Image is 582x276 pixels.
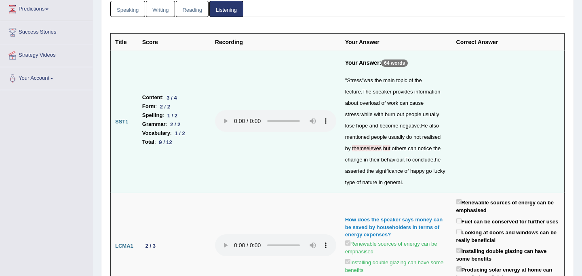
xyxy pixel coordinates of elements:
[345,216,447,239] div: How does the speaker says money can be saved by householders in terms of energy expenses?
[381,59,408,67] p: 64 words
[410,100,424,106] span: cause
[345,134,370,140] span: mentioned
[456,227,560,244] label: Looking at doors and windows can be really beneficial
[393,89,413,95] span: provides
[167,120,183,129] div: 2 / 2
[142,138,154,146] b: Total
[345,257,447,274] label: Installing double glazing can have some benefits
[408,145,416,151] span: can
[352,145,382,151] span: Possible spelling mistake found. (did you mean: themselves)
[345,259,350,264] input: Installing double glazing can have some benefits
[433,145,441,151] span: the
[362,179,377,185] span: nature
[383,77,394,83] span: main
[456,217,559,226] label: Fuel can be conserved for further uses
[456,197,560,214] label: Renewable sources of energy can be emphasised
[142,242,159,250] div: 2 / 3
[397,111,404,117] span: out
[405,157,411,163] span: To
[345,123,355,129] span: lose
[345,111,359,117] span: stress
[406,134,412,140] span: do
[456,199,462,204] input: Renewable sources of energy can be emphasised
[142,102,206,111] li: :
[345,240,350,246] input: Renewable sources of energy can be emphasised
[176,1,208,17] a: Reading
[371,134,387,140] span: people
[410,168,424,174] span: happy
[115,243,133,249] b: LCMA1
[456,246,560,263] label: Installing double glazing can have some benefits
[380,123,398,129] span: become
[413,134,421,140] span: not
[388,134,405,140] span: usually
[0,21,93,41] a: Success Stories
[379,179,383,185] span: in
[369,157,380,163] span: their
[142,129,206,138] li: :
[375,77,382,83] span: the
[405,168,409,174] span: of
[142,102,156,111] b: Form
[341,34,452,51] th: Your Answer
[385,111,395,117] span: burn
[414,89,440,95] span: information
[211,34,341,51] th: Recording
[356,179,361,185] span: of
[382,145,383,151] span: Use a comma before ‘but’ if it connects two independent clauses (unless they are closely connecte...
[367,168,374,174] span: the
[142,120,206,129] li: :
[456,229,462,234] input: Looking at doors and windows can be really beneficial
[345,59,381,66] b: Your Answer:
[364,157,368,163] span: in
[381,157,404,163] span: behaviour
[345,75,447,188] div: " " . , . . , .
[384,179,402,185] span: general
[435,157,441,163] span: he
[111,34,138,51] th: Title
[429,123,439,129] span: also
[0,44,93,64] a: Strategy Videos
[392,145,406,151] span: others
[412,157,433,163] span: conclude
[369,123,378,129] span: and
[345,239,447,255] label: Renewable sources of energy can be emphasised
[356,123,368,129] span: hope
[400,123,420,129] span: negative
[364,77,373,83] span: was
[142,111,163,120] b: Spelling
[362,89,371,95] span: The
[142,93,162,102] b: Content
[345,145,351,151] span: by
[396,77,407,83] span: topic
[164,111,181,120] div: 1 / 2
[383,145,390,151] span: Use a comma before ‘but’ if it connects two independent clauses (unless they are closely connecte...
[164,93,180,102] div: 3 / 4
[142,120,166,129] b: Grammar
[426,168,432,174] span: go
[418,145,432,151] span: notice
[138,34,211,51] th: Score
[381,100,386,106] span: of
[452,34,565,51] th: Correct Answer
[433,168,445,174] span: lucky
[409,77,413,83] span: of
[400,100,408,106] span: can
[156,138,175,146] div: 9 / 12
[387,100,398,106] span: work
[146,1,175,17] a: Writing
[345,179,355,185] span: type
[345,89,361,95] span: lecture
[172,129,188,138] div: 1 / 2
[115,119,129,125] b: SST1
[142,138,206,146] li: :
[405,111,421,117] span: people
[456,266,462,272] input: Producing solar energy at home can be really beneficial
[345,168,365,174] span: asserted
[361,111,373,117] span: while
[345,157,363,163] span: change
[142,93,206,102] li: :
[415,77,422,83] span: the
[347,77,362,83] span: Stress
[421,123,428,129] span: He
